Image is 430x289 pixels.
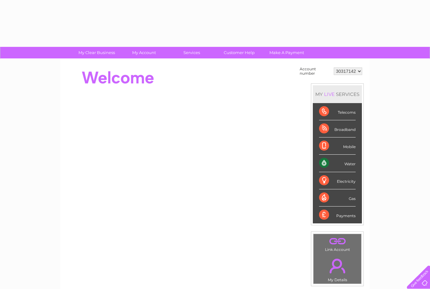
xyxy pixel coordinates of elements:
div: Electricity [319,172,356,189]
div: LIVE [323,91,336,97]
a: My Clear Business [71,47,122,58]
div: Water [319,155,356,172]
div: Broadband [319,120,356,137]
div: Gas [319,189,356,207]
div: Payments [319,207,356,223]
td: My Details [313,253,362,284]
a: Customer Help [213,47,265,58]
div: Mobile [319,137,356,155]
td: Link Account [313,234,362,253]
div: Telecoms [319,103,356,120]
a: . [315,255,360,277]
td: Account number [298,65,332,77]
a: Services [166,47,217,58]
a: Make A Payment [261,47,312,58]
a: . [315,236,360,247]
div: MY SERVICES [313,85,362,103]
a: My Account [118,47,170,58]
